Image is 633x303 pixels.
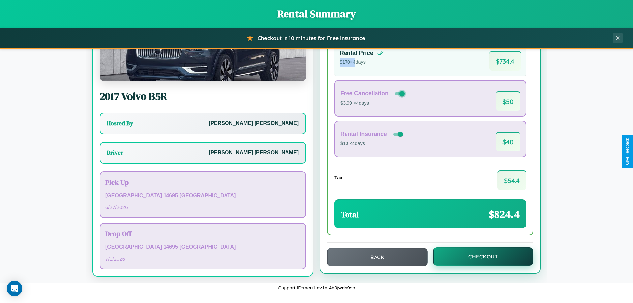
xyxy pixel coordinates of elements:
[209,119,299,128] p: [PERSON_NAME] [PERSON_NAME]
[340,139,404,148] p: $10 × 4 days
[105,203,300,212] p: 6 / 27 / 2026
[340,90,389,97] h4: Free Cancellation
[433,247,533,266] button: Checkout
[340,58,384,67] p: $ 170 × 4 days
[327,248,428,266] button: Back
[107,119,133,127] h3: Hosted By
[209,148,299,158] p: [PERSON_NAME] [PERSON_NAME]
[625,138,630,165] div: Give Feedback
[497,170,526,190] span: $ 54.4
[105,255,300,263] p: 7 / 1 / 2026
[340,50,373,57] h4: Rental Price
[489,207,520,222] span: $ 824.4
[496,132,520,151] span: $ 40
[107,149,123,157] h3: Driver
[105,177,300,187] h3: Pick Up
[7,281,22,296] div: Open Intercom Messenger
[105,229,300,238] h3: Drop Off
[105,191,300,200] p: [GEOGRAPHIC_DATA] 14695 [GEOGRAPHIC_DATA]
[340,99,406,107] p: $3.99 × 4 days
[278,283,355,292] p: Support ID: meu1mv1qt4b9jwda9sc
[496,91,520,111] span: $ 50
[100,89,306,104] h2: 2017 Volvo B5R
[105,242,300,252] p: [GEOGRAPHIC_DATA] 14695 [GEOGRAPHIC_DATA]
[489,51,521,71] span: $ 734.4
[341,209,359,220] h3: Total
[340,131,387,137] h4: Rental Insurance
[7,7,626,21] h1: Rental Summary
[334,175,343,180] h4: Tax
[258,35,365,41] span: Checkout in 10 minutes for Free Insurance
